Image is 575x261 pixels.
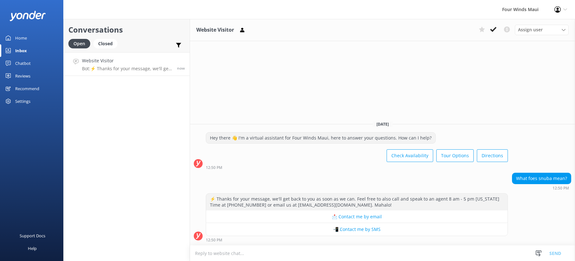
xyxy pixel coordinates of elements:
[68,24,185,36] h2: Conversations
[206,194,508,210] div: ⚡ Thanks for your message, we'll get back to you as soon as we can. Feel free to also call and sp...
[373,121,393,127] span: [DATE]
[477,149,508,162] button: Directions
[512,186,571,190] div: Oct 07 2025 12:50pm (UTC -10:00) Pacific/Honolulu
[9,11,46,21] img: yonder-white-logo.png
[206,238,222,242] strong: 12:50 PM
[82,57,172,64] h4: Website Visitor
[206,223,508,236] button: 📲 Contact me by SMS
[177,65,185,71] span: Oct 07 2025 12:50pm (UTC -10:00) Pacific/Honolulu
[82,66,172,71] p: Bot: ⚡ Thanks for your message, we'll get back to you as soon as we can. Feel free to also call a...
[518,26,543,33] span: Assign user
[206,238,508,242] div: Oct 07 2025 12:50pm (UTC -10:00) Pacific/Honolulu
[387,149,433,162] button: Check Availability
[64,52,190,76] a: Website VisitorBot:⚡ Thanks for your message, we'll get back to you as soon as we can. Feel free ...
[206,133,435,143] div: Hey there 👋 I'm a virtual assistant for Four Winds Maui, here to answer your questions. How can I...
[28,242,37,255] div: Help
[206,166,222,170] strong: 12:50 PM
[15,95,30,108] div: Settings
[15,70,30,82] div: Reviews
[196,26,234,34] h3: Website Visitor
[15,32,27,44] div: Home
[15,44,27,57] div: Inbox
[206,165,508,170] div: Oct 07 2025 12:50pm (UTC -10:00) Pacific/Honolulu
[15,82,39,95] div: Recommend
[512,173,571,184] div: What foes snuba mean?
[93,40,121,47] a: Closed
[15,57,31,70] div: Chatbot
[20,229,45,242] div: Support Docs
[553,186,569,190] strong: 12:50 PM
[93,39,117,48] div: Closed
[206,210,508,223] button: 📩 Contact me by email
[436,149,474,162] button: Tour Options
[68,40,93,47] a: Open
[515,25,569,35] div: Assign User
[68,39,90,48] div: Open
